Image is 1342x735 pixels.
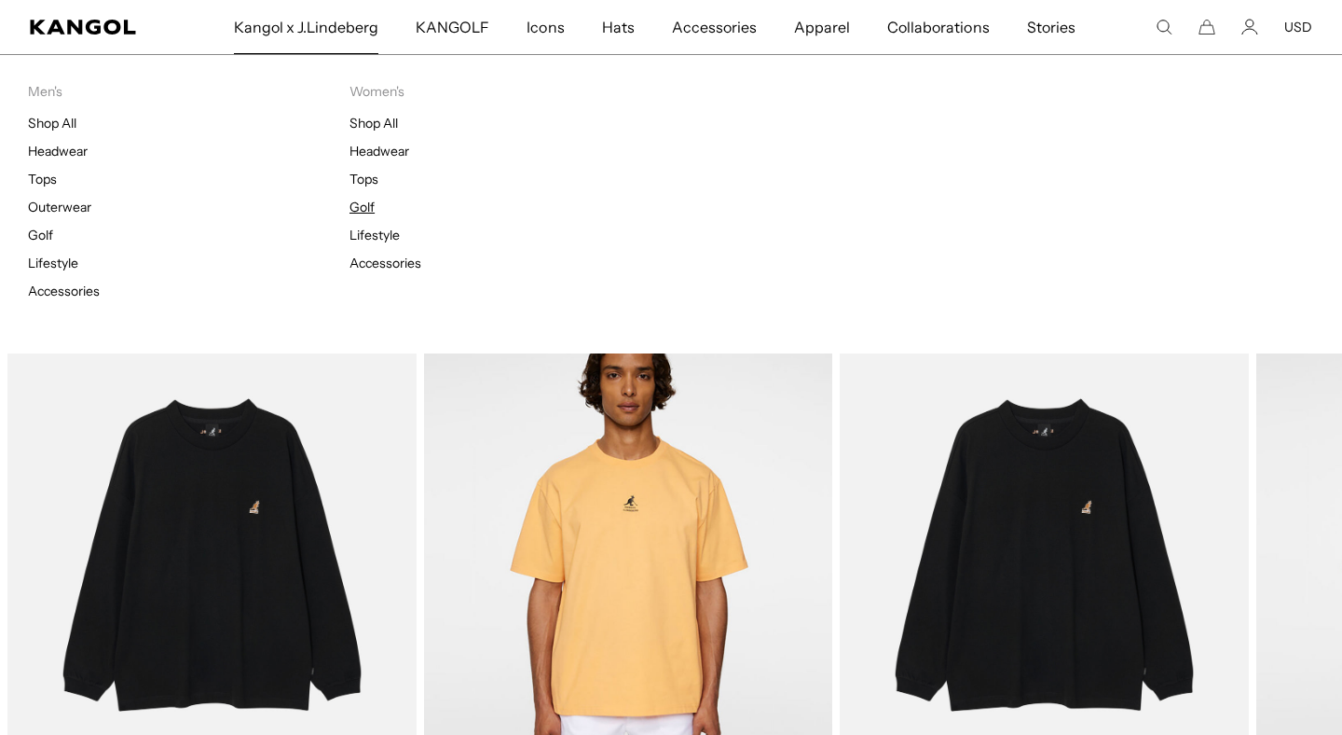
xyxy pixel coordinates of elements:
a: Headwear [28,143,88,159]
a: Kangol [30,20,153,35]
a: Lifestyle [28,255,78,271]
a: Shop All [28,115,76,132]
p: Men's [28,83,349,100]
p: Women's [349,83,671,100]
button: Cart [1198,19,1215,35]
a: Shop All [349,115,398,132]
a: Account [1241,19,1258,35]
button: USD [1284,19,1312,35]
a: Golf [28,227,53,243]
a: Accessories [28,283,100,299]
a: Headwear [349,143,409,159]
a: Tops [28,171,57,187]
a: Lifestyle [349,227,400,243]
summary: Search here [1156,19,1172,35]
a: Golf [349,199,375,215]
a: Outerwear [28,199,91,215]
a: Accessories [349,255,421,271]
a: Tops [349,171,378,187]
